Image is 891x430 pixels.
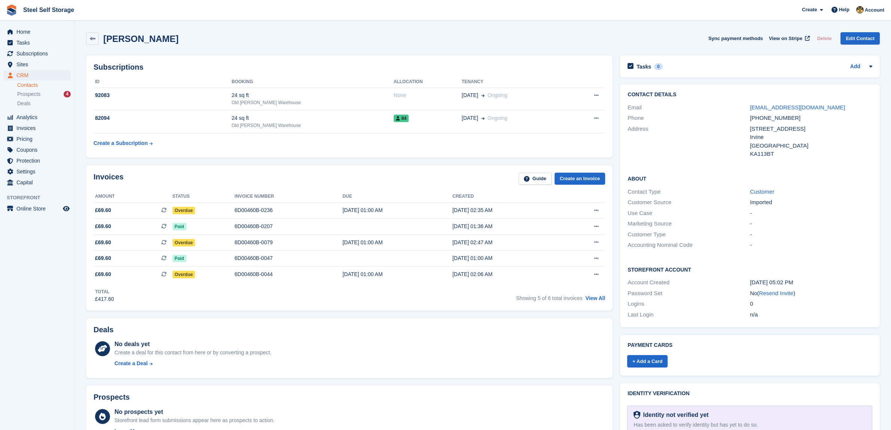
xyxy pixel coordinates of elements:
h2: Prospects [94,393,130,402]
a: View on Stripe [766,32,811,45]
div: Contact Type [628,188,750,196]
div: Old [PERSON_NAME] Warehouse [232,122,394,129]
a: Edit Contact [840,32,880,45]
span: Showing 5 of 6 total invoices [516,295,582,301]
div: Irvine [750,133,872,142]
div: [DATE] 02:06 AM [452,270,562,278]
th: Created [452,191,562,203]
a: Create a Deal [115,360,271,367]
div: KA113BT [750,150,872,158]
span: Overdue [173,239,195,246]
h2: Invoices [94,173,123,185]
span: Sites [16,59,61,70]
div: Last Login [628,311,750,319]
div: Total [95,288,114,295]
a: menu [4,155,71,166]
div: Has been asked to verify identity but has yet to do so. [634,421,866,429]
div: Logins [628,300,750,308]
span: £69.60 [95,270,111,278]
h2: [PERSON_NAME] [103,34,178,44]
div: Imported [750,198,872,207]
a: menu [4,59,71,70]
span: [DATE] [462,91,478,99]
a: [EMAIL_ADDRESS][DOMAIN_NAME] [750,104,845,110]
a: menu [4,112,71,122]
div: 6D00460B-0044 [235,270,343,278]
h2: Subscriptions [94,63,605,72]
th: Allocation [394,76,462,88]
a: menu [4,70,71,81]
div: Email [628,103,750,112]
th: ID [94,76,232,88]
div: No deals yet [115,340,271,349]
div: Create a deal for this contact from here or by converting a prospect. [115,349,271,357]
div: Use Case [628,209,750,218]
a: Resend Invite [759,290,793,296]
div: 92083 [94,91,232,99]
div: No prospects yet [115,408,275,417]
span: Prospects [17,91,40,98]
a: menu [4,123,71,133]
button: Delete [814,32,834,45]
span: Pricing [16,134,61,144]
span: Capital [16,177,61,188]
h2: Contact Details [628,92,872,98]
a: menu [4,145,71,155]
a: menu [4,37,71,48]
div: [DATE] 01:36 AM [452,222,562,230]
div: - [750,241,872,249]
a: Add [850,63,860,71]
div: [DATE] 01:00 AM [342,270,452,278]
div: Customer Type [628,230,750,239]
div: [STREET_ADDRESS] [750,125,872,133]
div: £417.60 [95,295,114,303]
span: Analytics [16,112,61,122]
span: View on Stripe [769,35,802,42]
div: 4 [64,91,71,97]
div: 82094 [94,114,232,122]
div: Identity not verified yet [640,411,709,420]
span: Settings [16,166,61,177]
a: menu [4,48,71,59]
span: Overdue [173,207,195,214]
a: Deals [17,100,71,107]
div: Create a Subscription [94,139,148,147]
div: [DATE] 02:47 AM [452,239,562,246]
span: Account [865,6,884,14]
div: None [394,91,462,99]
span: £69.60 [95,239,111,246]
div: - [750,219,872,228]
span: Subscriptions [16,48,61,59]
span: Protection [16,155,61,166]
h2: About [628,175,872,182]
a: menu [4,177,71,188]
h2: Payment cards [628,342,872,348]
div: - [750,230,872,239]
span: Help [839,6,849,13]
a: View All [585,295,605,301]
th: Due [342,191,452,203]
a: + Add a Card [627,355,668,367]
span: Deals [17,100,31,107]
div: Customer Source [628,198,750,207]
span: £69.60 [95,206,111,214]
div: [DATE] 01:00 AM [342,206,452,214]
div: 6D00460B-0079 [235,239,343,246]
div: [PHONE_NUMBER] [750,114,872,122]
div: Account Created [628,278,750,287]
img: stora-icon-8386f47178a22dfd0bd8f6a31ec36ba5ce8667c1dd55bd0f319d3a0aa187defe.svg [6,4,17,16]
span: Create [802,6,817,13]
div: [DATE] 01:00 AM [342,239,452,246]
span: Paid [173,255,186,262]
div: n/a [750,311,872,319]
span: Paid [173,223,186,230]
a: Steel Self Storage [20,4,77,16]
div: No [750,289,872,298]
span: 84 [394,115,409,122]
span: CRM [16,70,61,81]
span: £69.60 [95,222,111,230]
span: Ongoing [488,115,507,121]
span: Ongoing [488,92,507,98]
div: Storefront lead form submissions appear here as prospects to action. [115,417,275,424]
div: [DATE] 02:35 AM [452,206,562,214]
